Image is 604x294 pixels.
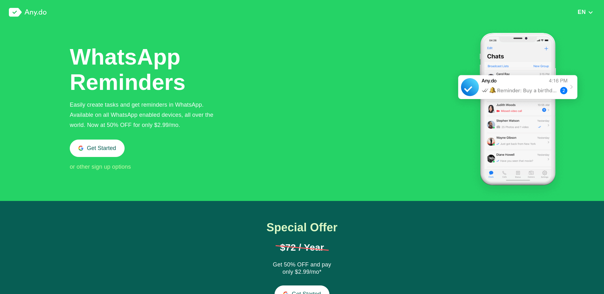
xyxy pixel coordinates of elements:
h1: $72 / Year [276,243,329,252]
div: Easily create tasks and get reminders in WhatsApp. Available on all WhatsApp enabled devices, all... [70,100,224,130]
div: Get 50% OFF and pay only $2.99/mo* [270,261,334,276]
img: down [588,10,593,15]
h1: Special Offer [253,221,352,234]
span: EN [578,9,586,15]
button: EN [576,9,595,16]
h1: WhatsApp Reminders [70,44,187,95]
button: Get Started [70,140,125,157]
img: WhatsApp Tasks & Reminders [450,25,586,201]
span: or other sign up options [70,164,131,170]
img: logo [9,8,47,17]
